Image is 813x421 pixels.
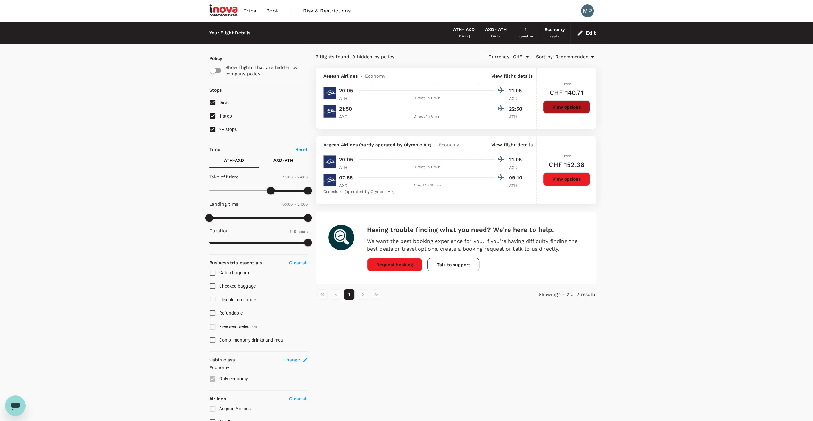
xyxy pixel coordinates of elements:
img: A3 [323,174,336,186]
span: Sort by : [536,54,554,61]
span: 00:00 - 24:00 [282,202,308,207]
span: Book [266,7,279,15]
p: ATH [339,164,355,170]
p: Showing 1 - 2 of 2 results [503,291,596,298]
p: ATH - AXD [224,157,244,163]
strong: Business trip essentials [209,260,262,265]
div: AXD - ATH [485,26,507,33]
div: traveller [517,33,534,40]
p: ATH [509,113,525,120]
img: iNova Pharmaceuticals [209,4,239,18]
strong: Airlines [209,396,226,401]
span: - [431,142,439,148]
div: Your Flight Details [209,29,251,37]
h6: Having trouble finding what you need? We're here to help. [367,225,584,235]
div: Direct , 1h 0min [359,113,495,120]
span: Change [283,357,300,363]
p: 09:10 [509,174,525,182]
p: Take off time [209,174,239,180]
span: Aegean Airlines [219,406,251,411]
p: Duration [209,227,229,234]
p: ATH [339,95,355,102]
span: - [358,73,365,79]
div: 1 [525,26,527,33]
img: A3 [323,87,336,99]
p: Policy [209,55,215,62]
p: 21:05 [509,87,525,95]
span: Refundable [219,310,243,316]
p: Economy [209,364,308,371]
p: ATH [509,182,525,189]
div: 2 flights found | 0 hidden by policy [316,54,456,61]
nav: pagination navigation [316,289,503,300]
p: Clear all [289,260,308,266]
div: Direct , 1h 0min [359,95,495,102]
iframe: Button to launch messaging window [5,395,26,416]
span: Aegean Airlines [323,73,358,79]
div: Direct , 1h 15min [359,182,495,189]
span: 2+ stops [219,127,237,132]
strong: Stops [209,87,222,93]
span: From [561,82,571,86]
p: View flight details [491,73,533,79]
p: 21:05 [509,156,525,163]
span: Recommended [555,54,589,61]
span: Flexible to change [219,297,256,302]
span: Checked baggage [219,284,256,289]
button: page 1 [344,289,354,300]
button: Request booking [367,258,422,271]
div: Economy [544,26,565,33]
div: [DATE] [457,33,470,40]
p: AXD [509,95,525,102]
button: Edit [576,28,599,38]
span: Economy [365,73,385,79]
p: 21:50 [339,105,352,113]
span: Currency : [488,54,510,61]
button: View options [543,100,590,114]
p: 20:05 [339,87,353,95]
p: We want the best booking experience for you. If you're having difficulty finding the best deals o... [367,237,584,253]
span: Risk & Restrictions [303,7,351,15]
p: 22:50 [509,105,525,113]
p: Reset [295,146,308,153]
span: Complimentary drinks and meal [219,337,284,343]
p: AXD [339,113,355,120]
button: View options [543,172,590,186]
img: A3 [323,105,336,118]
div: seats [550,33,560,40]
p: Time [209,146,220,153]
p: 20:05 [339,156,353,163]
div: MP [581,4,594,17]
p: AXD - ATH [273,157,293,163]
span: Aegean Airlines (partly operated by Olympic Air) [323,142,431,148]
div: Codeshare (operated by Olympic Air) [323,189,525,195]
span: 1.15 hours [290,229,308,234]
span: Cabin baggage [219,270,250,275]
h6: CHF 140.71 [550,87,584,98]
span: Direct [219,100,231,105]
p: Landing time [209,201,239,207]
button: Open [523,53,532,62]
div: Direct , 1h 0min [359,164,495,170]
p: AXD [509,164,525,170]
strong: Cabin class [209,357,235,362]
span: From [561,154,571,158]
div: ATH - AXD [453,26,475,33]
p: 07:55 [339,174,353,182]
span: Economy [439,142,459,148]
div: [DATE] [490,33,502,40]
p: Clear all [289,395,308,402]
p: View flight details [491,142,533,148]
p: Show flights that are hidden by company policy [225,64,303,77]
span: 15:00 - 24:00 [283,175,308,179]
p: AXD [339,182,355,189]
h6: CHF 152.36 [549,160,584,170]
span: Free seat selection [219,324,258,329]
span: Only economy [219,376,248,381]
span: Trips [244,7,256,15]
img: A3 [323,155,336,168]
button: Talk to support [427,258,479,271]
span: 1 stop [219,113,232,119]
